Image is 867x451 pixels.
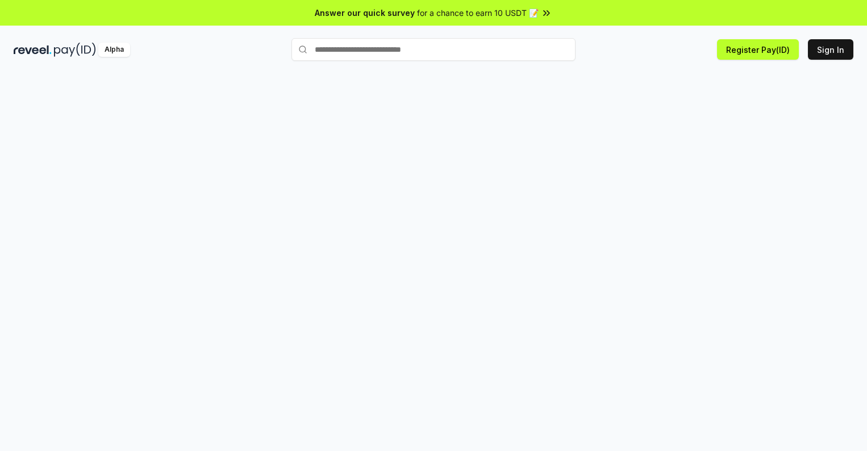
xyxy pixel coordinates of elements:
[808,39,853,60] button: Sign In
[717,39,799,60] button: Register Pay(ID)
[14,43,52,57] img: reveel_dark
[54,43,96,57] img: pay_id
[315,7,415,19] span: Answer our quick survey
[98,43,130,57] div: Alpha
[417,7,539,19] span: for a chance to earn 10 USDT 📝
